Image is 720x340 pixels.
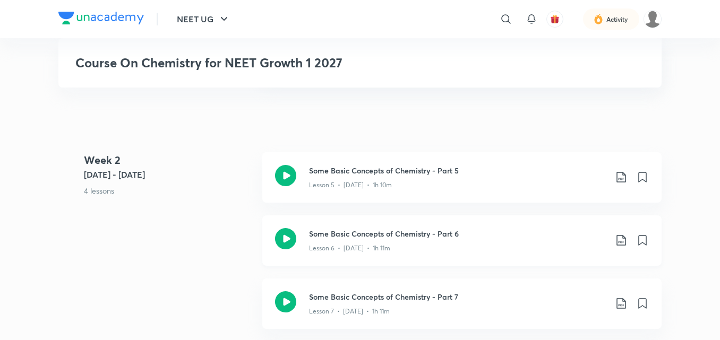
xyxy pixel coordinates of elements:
a: Some Basic Concepts of Chemistry - Part 6Lesson 6 • [DATE] • 1h 11m [262,215,662,278]
h3: Some Basic Concepts of Chemistry - Part 6 [309,228,606,239]
a: Company Logo [58,12,144,27]
h3: Course On Chemistry for NEET Growth 1 2027 [75,55,491,71]
img: VIVEK [644,10,662,28]
h3: Some Basic Concepts of Chemistry - Part 5 [309,165,606,176]
img: Company Logo [58,12,144,24]
h3: Some Basic Concepts of Chemistry - Part 7 [309,291,606,302]
img: avatar [550,14,560,24]
a: Some Basic Concepts of Chemistry - Part 5Lesson 5 • [DATE] • 1h 10m [262,152,662,215]
button: NEET UG [170,8,237,30]
p: 4 lessons [84,185,254,196]
button: avatar [546,11,563,28]
p: Lesson 5 • [DATE] • 1h 10m [309,180,392,190]
h4: Week 2 [84,152,254,168]
p: Lesson 7 • [DATE] • 1h 11m [309,307,390,316]
img: activity [594,13,603,25]
p: Lesson 6 • [DATE] • 1h 11m [309,243,390,253]
h5: [DATE] - [DATE] [84,168,254,181]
